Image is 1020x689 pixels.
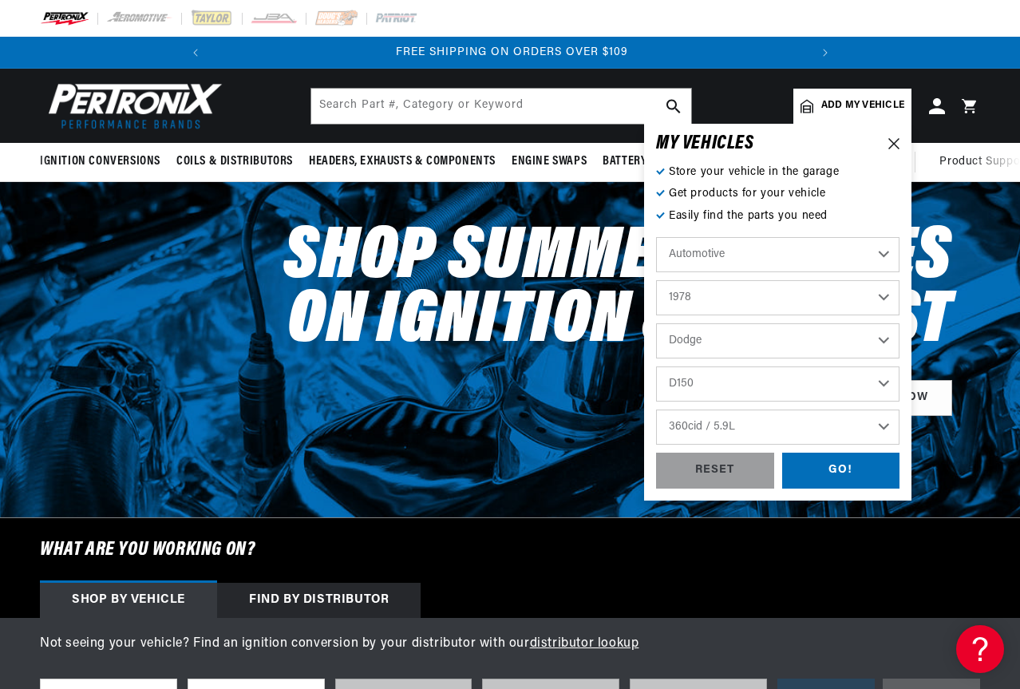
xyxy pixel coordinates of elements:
[530,637,639,650] a: distributor lookup
[311,89,691,124] input: Search Part #, Category or Keyword
[656,208,899,225] p: Easily find the parts you need
[656,185,899,203] p: Get products for your vehicle
[40,634,980,655] p: Not seeing your vehicle? Find an ignition conversion by your distributor with our
[168,143,301,180] summary: Coils & Distributors
[176,153,293,170] span: Coils & Distributors
[396,46,628,58] span: FREE SHIPPING ON ORDERS OVER $109
[40,78,223,133] img: Pertronix
[213,44,811,61] div: Announcement
[40,153,160,170] span: Ignition Conversions
[301,143,504,180] summary: Headers, Exhausts & Components
[656,366,899,402] select: Model
[512,153,587,170] span: Engine Swaps
[656,410,899,445] select: Engine
[217,583,421,618] div: Find by Distributor
[782,453,900,489] div: GO!
[656,323,899,358] select: Make
[656,453,774,489] div: RESET
[40,583,217,618] div: Shop by vehicle
[504,143,595,180] summary: Engine Swaps
[656,164,899,181] p: Store your vehicle in the garage
[656,89,691,124] button: search button
[283,227,952,354] h2: Shop Summer Rebates on Ignition & Exhaust
[793,89,911,124] a: Add my vehicle
[40,143,168,180] summary: Ignition Conversions
[180,37,212,69] button: Translation missing: en.sections.announcements.previous_announcement
[603,153,703,170] span: Battery Products
[595,143,711,180] summary: Battery Products
[656,280,899,315] select: Year
[656,237,899,272] select: Ride Type
[821,98,904,113] span: Add my vehicle
[213,44,811,61] div: 2 of 2
[809,37,841,69] button: Translation missing: en.sections.announcements.next_announcement
[309,153,496,170] span: Headers, Exhausts & Components
[656,136,754,152] h6: MY VEHICLE S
